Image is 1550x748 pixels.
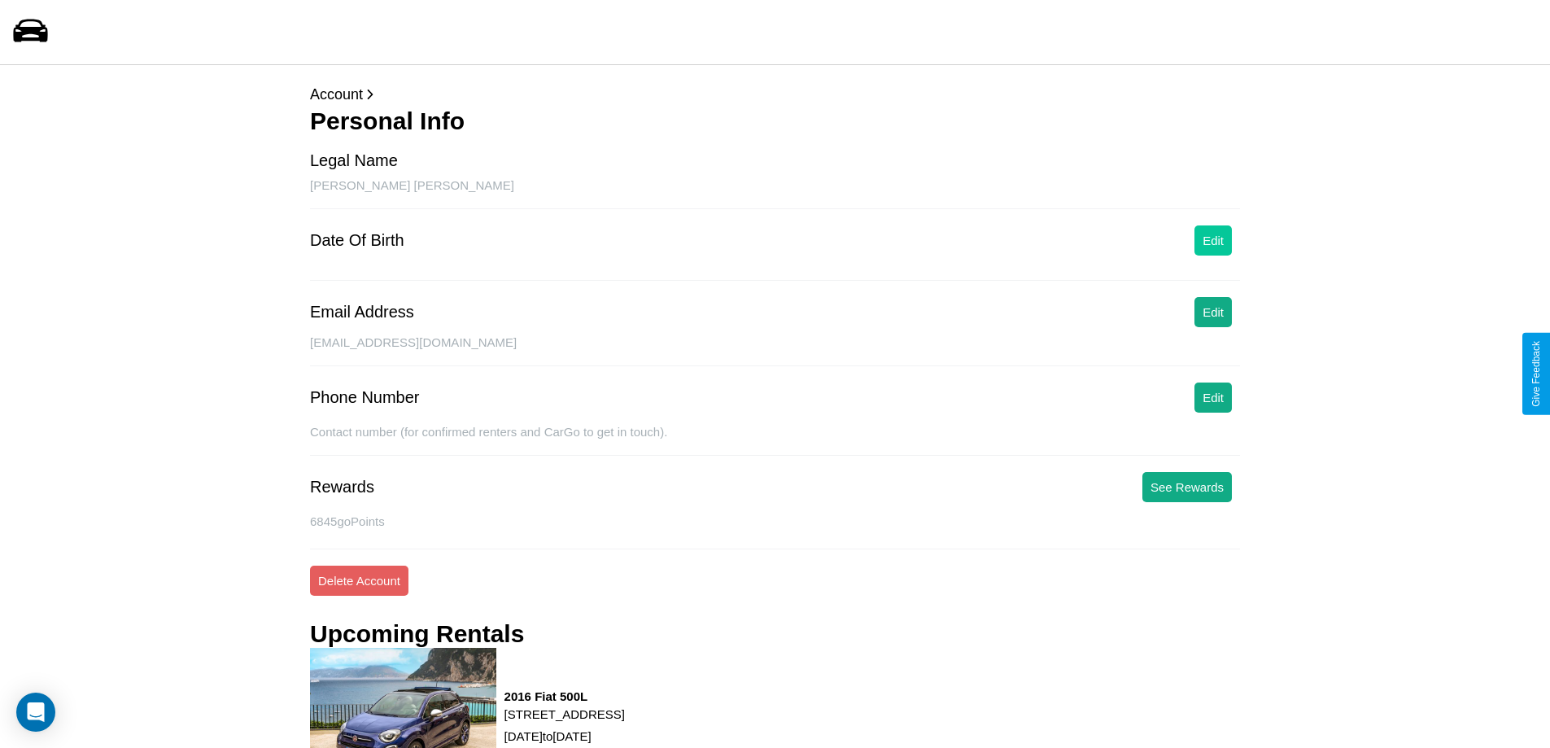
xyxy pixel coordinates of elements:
div: [EMAIL_ADDRESS][DOMAIN_NAME] [310,335,1240,366]
div: Rewards [310,478,374,496]
div: Phone Number [310,388,420,407]
div: Date Of Birth [310,231,404,250]
p: [DATE] to [DATE] [504,725,625,747]
h3: Upcoming Rentals [310,620,524,648]
button: Delete Account [310,566,408,596]
div: Open Intercom Messenger [16,693,55,732]
p: Account [310,81,1240,107]
p: [STREET_ADDRESS] [504,703,625,725]
button: Edit [1194,225,1232,256]
div: [PERSON_NAME] [PERSON_NAME] [310,178,1240,209]
div: Legal Name [310,151,398,170]
p: 6845 goPoints [310,510,1240,532]
button: Edit [1194,297,1232,327]
button: See Rewards [1142,472,1232,502]
div: Give Feedback [1530,341,1542,407]
h3: Personal Info [310,107,1240,135]
div: Email Address [310,303,414,322]
div: Contact number (for confirmed renters and CarGo to get in touch). [310,425,1240,456]
button: Edit [1194,383,1232,413]
h3: 2016 Fiat 500L [504,689,625,703]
